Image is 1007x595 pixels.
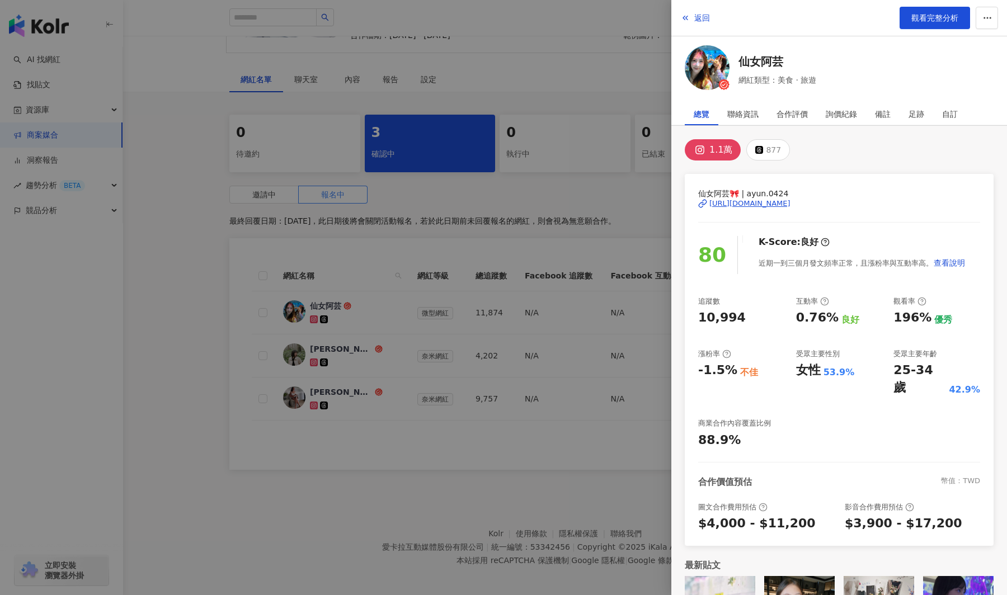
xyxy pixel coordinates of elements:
div: 10,994 [698,309,746,327]
div: K-Score : [759,236,830,248]
div: 良好 [841,314,859,326]
div: 備註 [875,103,891,125]
div: 80 [698,239,726,271]
div: 女性 [796,362,821,379]
div: 53.9% [824,366,855,379]
div: [URL][DOMAIN_NAME] [709,199,790,209]
div: 最新貼文 [685,559,994,572]
div: 自訂 [942,103,958,125]
div: 近期一到三個月發文頻率正常，且漲粉率與互動率高。 [759,252,966,274]
button: 877 [746,139,790,160]
div: 幣值：TWD [941,476,980,488]
div: 詢價紀錄 [826,103,857,125]
div: 合作評價 [777,103,808,125]
span: 返回 [694,13,710,22]
div: 受眾主要性別 [796,349,840,359]
span: 網紅類型：美食 · 旅遊 [738,74,816,86]
span: 觀看完整分析 [911,13,958,22]
div: 88.9% [698,432,741,449]
button: 1.1萬 [685,139,741,160]
div: 0.76% [796,309,839,327]
div: 優秀 [934,314,952,326]
a: 觀看完整分析 [900,7,970,29]
div: 追蹤數 [698,296,720,306]
div: 聯絡資訊 [727,103,759,125]
span: 仙女阿芸🎀 | ayun.0424 [698,187,980,200]
div: 合作價值預估 [698,476,752,488]
div: 877 [766,142,781,158]
div: -1.5% [698,362,737,379]
div: 互動率 [796,296,829,306]
img: KOL Avatar [685,45,730,90]
span: 查看說明 [934,258,965,267]
div: 25-34 歲 [893,362,946,396]
div: 受眾主要年齡 [893,349,937,359]
div: 影音合作費用預估 [845,502,914,512]
div: 漲粉率 [698,349,731,359]
div: 商業合作內容覆蓋比例 [698,418,771,428]
div: 1.1萬 [709,142,732,158]
div: 觀看率 [893,296,926,306]
div: 足跡 [909,103,924,125]
button: 查看說明 [933,252,966,274]
a: 仙女阿芸 [738,54,816,69]
div: 總覽 [694,103,709,125]
div: $4,000 - $11,200 [698,515,816,532]
a: KOL Avatar [685,45,730,94]
div: 196% [893,309,931,327]
div: 良好 [801,236,818,248]
div: 圖文合作費用預估 [698,502,768,512]
div: 42.9% [949,384,980,396]
div: $3,900 - $17,200 [845,515,962,532]
div: 不佳 [740,366,758,379]
button: 返回 [680,7,710,29]
a: [URL][DOMAIN_NAME] [698,199,980,209]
